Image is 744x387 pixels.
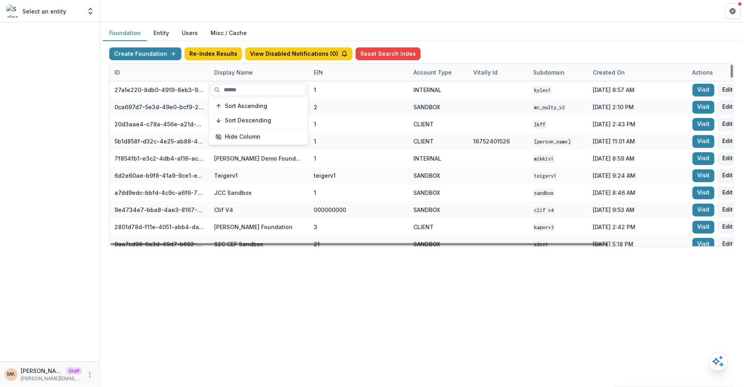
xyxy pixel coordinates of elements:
code: kaporv3 [533,223,555,232]
p: Staff [66,367,82,375]
button: Open AI Assistant [709,352,728,371]
div: 9e4734e7-bba8-4ae3-8167-95d86cec7b4b [114,206,205,214]
div: Account Type [409,68,457,77]
code: [PERSON_NAME] [533,138,572,146]
code: teigerv1 [533,172,558,180]
div: [DATE] 5:18 PM [588,236,688,253]
button: Entity [147,26,175,41]
span: Sort Descending [225,117,271,124]
div: [DATE] 8:59 AM [588,150,688,167]
div: Vitally Id [468,64,528,81]
button: Sort Descending [211,114,306,127]
div: CLIENT [413,120,434,128]
div: SANDBOX [413,206,440,214]
button: More [85,370,94,379]
div: 1 [314,154,316,163]
a: Visit [693,101,714,114]
button: Foundation [103,26,147,41]
div: Subdomain [528,68,569,77]
p: [PERSON_NAME][EMAIL_ADDRESS][DOMAIN_NAME] [21,375,82,382]
div: JCC Sandbox [214,189,252,197]
a: Visit [693,221,714,234]
p: [PERSON_NAME] [21,367,63,375]
div: 1 [314,120,316,128]
div: Subdomain [528,64,588,81]
code: mikkiv1 [533,155,555,163]
code: s2cv1 [533,240,549,249]
div: INTERNAL [413,86,441,94]
code: lkff [533,120,547,129]
div: 5b1d858f-d32c-4e25-ab88-434536713791 [114,137,205,145]
div: Created on [588,64,688,81]
div: teigerv1 [314,171,336,180]
div: 21 [314,240,320,248]
button: Edit [718,221,738,234]
a: Visit [693,187,714,199]
a: Visit [693,204,714,216]
button: Edit [718,118,738,131]
a: Visit [693,135,714,148]
div: Account Type [409,64,468,81]
button: Edit [718,204,738,216]
div: Display Name [209,64,309,81]
div: EIN [309,64,409,81]
div: 1 [314,137,316,145]
span: Sort Ascending [225,103,267,110]
div: 000000000 [314,206,346,214]
button: Edit [718,187,738,199]
button: View Disabled Notifications (0) [245,47,352,60]
div: Display Name [209,68,258,77]
div: [DATE] 8:46 AM [588,184,688,201]
button: Hide Column [211,130,306,143]
div: [DATE] 11:01 AM [588,133,688,150]
a: Visit [693,169,714,182]
button: Edit [718,169,738,182]
code: Clif V4 [533,206,555,214]
code: mc_nulty_v2 [533,103,566,112]
div: ID [110,64,209,81]
div: CLIENT [413,137,434,145]
div: 3 [314,223,317,231]
button: Edit [718,152,738,165]
div: [PERSON_NAME] Foundation [214,223,293,231]
code: kylev1 [533,86,552,94]
a: Visit [693,152,714,165]
div: [DATE] 9:24 AM [588,167,688,184]
button: Users [175,26,204,41]
div: 20d3aae4-c78a-456e-a21d-91c97a6a725f [114,120,205,128]
img: Select an entity [6,5,19,18]
div: [DATE] 9:53 AM [588,201,688,218]
div: 27a1e220-8db0-4919-8eb3-9f29ee33f7b0 [114,86,205,94]
div: [DATE] 2:43 PM [588,116,688,133]
div: [PERSON_NAME] Demo Foundation [214,154,304,163]
div: INTERNAL [413,154,441,163]
button: Open entity switcher [85,3,96,19]
button: Edit [718,135,738,148]
div: SANDBOX [413,189,440,197]
div: 9aa7cd98-6e3d-49d7-b692-3e5f3d1facd4 [114,240,205,248]
div: Maya Kuppermann [8,372,15,377]
div: 1 [314,189,316,197]
div: Vitally Id [468,68,502,77]
div: a7dd9edc-bbfd-4c9c-a6f6-76d0743bf1cd [114,189,205,197]
div: SANDBOX [413,171,440,180]
div: 7f854fb1-e3c2-4db4-a116-aca576521abc [114,154,205,163]
div: Created on [588,68,630,77]
div: Clif V4 [214,206,233,214]
div: SANDBOX [413,103,440,111]
div: [DATE] 2:42 PM [588,218,688,236]
div: 0ca697d7-5e3d-49e0-bcf9-217f69e92d71 [114,103,205,111]
div: CLIENT [413,223,434,231]
button: Reset Search Index [356,47,421,60]
button: Get Help [725,3,741,19]
div: S2C CEF Sandbox [214,240,263,248]
div: 1 [314,86,316,94]
a: Visit [693,118,714,131]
